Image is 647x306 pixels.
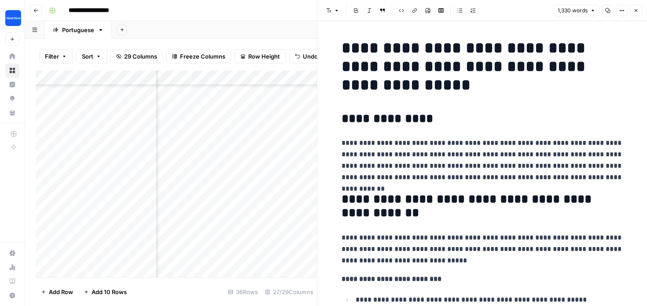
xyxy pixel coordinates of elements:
a: Opportunities [5,92,19,106]
span: 1,330 words [558,7,588,15]
a: Your Data [5,106,19,120]
div: 27/29 Columns [261,285,317,299]
a: Settings [5,246,19,260]
div: 36 Rows [224,285,261,299]
button: Add 10 Rows [78,285,132,299]
span: Row Height [248,52,280,61]
span: Filter [45,52,59,61]
button: 1,330 words [554,5,599,16]
button: Freeze Columns [166,49,231,63]
button: Row Height [235,49,286,63]
button: Workspace: Tractian [5,7,19,29]
button: Filter [39,49,73,63]
div: Portuguese [62,26,94,34]
span: Add Row [49,288,73,296]
a: Portuguese [45,21,111,39]
a: Usage [5,260,19,274]
a: Insights [5,77,19,92]
button: Help + Support [5,288,19,302]
img: Tractian Logo [5,10,21,26]
span: Sort [82,52,93,61]
a: Home [5,49,19,63]
a: Browse [5,63,19,77]
button: Sort [76,49,107,63]
button: 29 Columns [110,49,163,63]
button: Undo [289,49,323,63]
span: 29 Columns [124,52,157,61]
button: Add Row [36,285,78,299]
span: Freeze Columns [180,52,225,61]
span: Add 10 Rows [92,288,127,296]
span: Undo [303,52,318,61]
a: Learning Hub [5,274,19,288]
